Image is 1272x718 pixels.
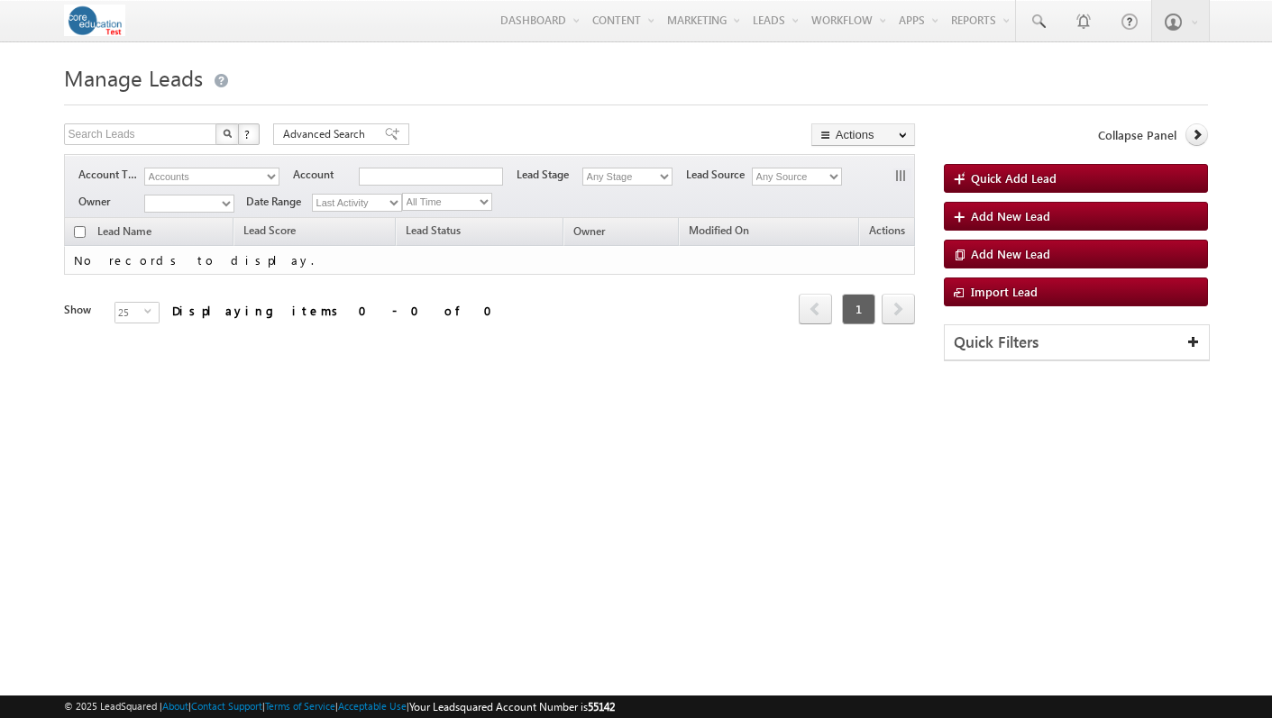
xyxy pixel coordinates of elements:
[64,63,203,92] span: Manage Leads
[406,223,461,237] span: Lead Status
[162,700,188,712] a: About
[88,222,160,245] a: Lead Name
[64,302,100,318] div: Show
[144,307,159,315] span: select
[811,123,915,146] button: Actions
[191,700,262,712] a: Contact Support
[517,167,582,183] span: Lead Stage
[971,208,1050,223] span: Add New Lead
[78,167,144,183] span: Account Type
[799,294,832,324] span: prev
[799,295,832,324] a: prev
[265,700,335,712] a: Terms of Service
[689,223,749,237] span: Modified On
[971,284,1038,299] span: Import Lead
[945,325,1209,360] div: Quick Filters
[223,129,232,138] img: Search
[397,221,470,244] a: Lead Status
[971,246,1050,261] span: Add New Lead
[680,221,758,244] a: Modified On
[842,294,875,324] span: 1
[283,126,371,142] span: Advanced Search
[64,246,915,276] td: No records to display.
[234,221,305,244] a: Lead Score
[74,226,86,238] input: Check all records
[238,123,260,145] button: ?
[573,224,605,238] span: Owner
[246,194,312,210] span: Date Range
[338,700,407,712] a: Acceptable Use
[64,698,615,715] span: © 2025 LeadSquared | | | | |
[293,167,359,183] span: Account
[409,700,615,713] span: Your Leadsquared Account Number is
[243,223,296,237] span: Lead Score
[971,170,1057,186] span: Quick Add Lead
[882,295,915,324] a: next
[860,221,914,244] span: Actions
[64,5,126,36] img: Custom Logo
[686,167,752,183] span: Lead Source
[588,700,615,713] span: 55142
[882,294,915,324] span: next
[115,303,144,323] span: 25
[244,126,252,141] span: ?
[78,194,144,210] span: Owner
[1098,127,1176,143] span: Collapse Panel
[172,300,503,321] div: Displaying items 0 - 0 of 0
